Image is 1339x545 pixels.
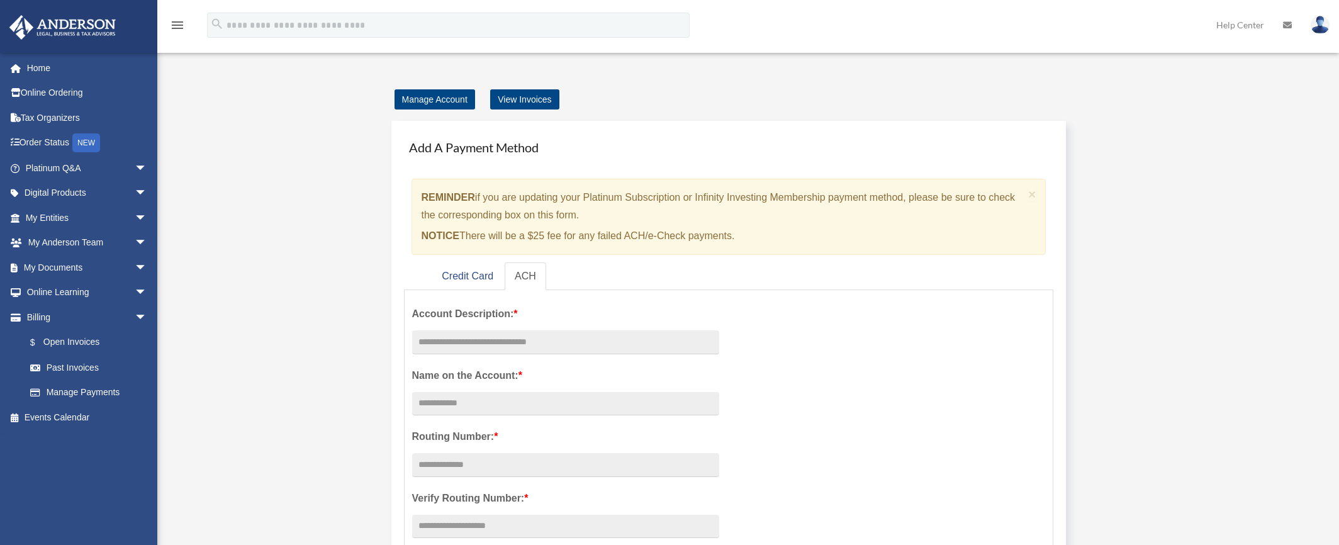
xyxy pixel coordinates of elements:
[490,89,559,110] a: View Invoices
[135,255,160,281] span: arrow_drop_down
[9,105,166,130] a: Tax Organizers
[170,22,185,33] a: menu
[9,81,166,106] a: Online Ordering
[37,335,43,351] span: $
[9,230,166,256] a: My Anderson Teamarrow_drop_down
[395,89,475,110] a: Manage Account
[9,155,166,181] a: Platinum Q&Aarrow_drop_down
[9,130,166,156] a: Order StatusNEW
[9,255,166,280] a: My Documentsarrow_drop_down
[135,230,160,256] span: arrow_drop_down
[135,280,160,306] span: arrow_drop_down
[18,355,166,380] a: Past Invoices
[135,205,160,231] span: arrow_drop_down
[422,227,1024,245] p: There will be a $25 fee for any failed ACH/e-Check payments.
[18,330,166,356] a: $Open Invoices
[9,181,166,206] a: Digital Productsarrow_drop_down
[412,490,719,507] label: Verify Routing Number:
[1311,16,1330,34] img: User Pic
[412,428,719,446] label: Routing Number:
[422,192,475,203] strong: REMINDER
[422,230,459,241] strong: NOTICE
[412,179,1046,255] div: if you are updating your Platinum Subscription or Infinity Investing Membership payment method, p...
[9,55,166,81] a: Home
[432,262,503,291] a: Credit Card
[6,15,120,40] img: Anderson Advisors Platinum Portal
[9,205,166,230] a: My Entitiesarrow_drop_down
[9,280,166,305] a: Online Learningarrow_drop_down
[210,17,224,31] i: search
[135,155,160,181] span: arrow_drop_down
[412,305,719,323] label: Account Description:
[135,181,160,206] span: arrow_drop_down
[1028,188,1036,201] button: Close
[412,367,719,385] label: Name on the Account:
[135,305,160,330] span: arrow_drop_down
[9,405,166,430] a: Events Calendar
[9,305,166,330] a: Billingarrow_drop_down
[1028,187,1036,201] span: ×
[404,133,1054,161] h4: Add A Payment Method
[170,18,185,33] i: menu
[505,262,546,291] a: ACH
[18,380,160,405] a: Manage Payments
[72,133,100,152] div: NEW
